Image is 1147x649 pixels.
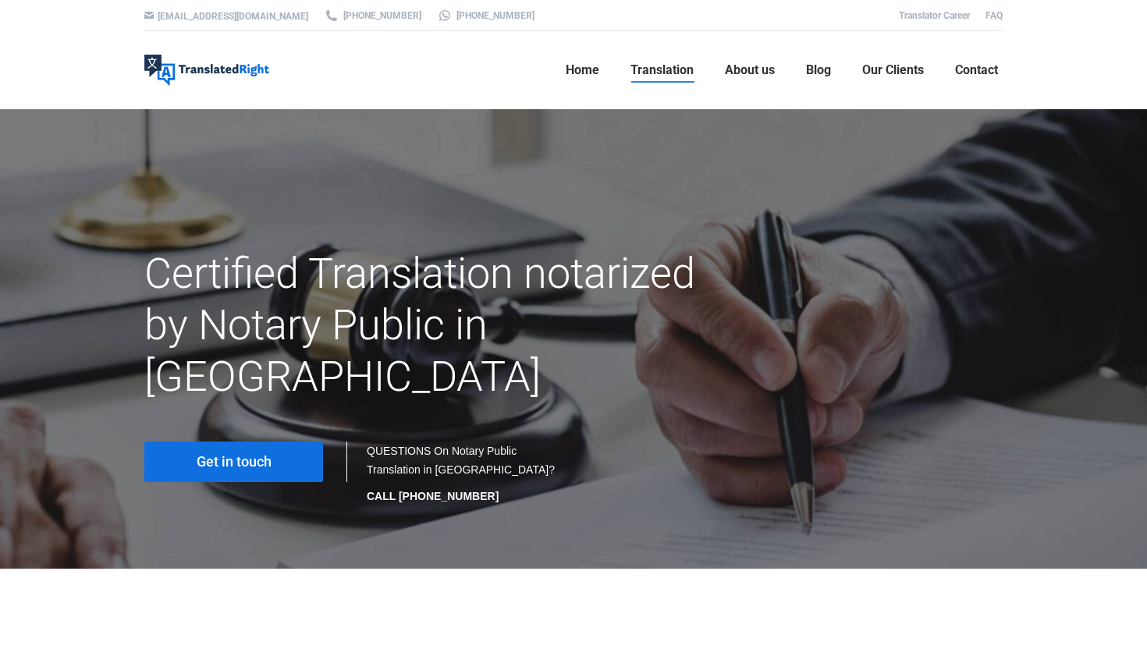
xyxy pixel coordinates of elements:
[950,45,1003,95] a: Contact
[566,62,599,78] span: Home
[144,248,708,403] h1: Certified Translation notarized by Notary Public in [GEOGRAPHIC_DATA]
[862,62,924,78] span: Our Clients
[324,9,421,23] a: [PHONE_NUMBER]
[725,62,775,78] span: About us
[561,45,604,95] a: Home
[720,45,779,95] a: About us
[158,11,308,22] a: [EMAIL_ADDRESS][DOMAIN_NAME]
[367,490,499,502] strong: CALL [PHONE_NUMBER]
[630,62,694,78] span: Translation
[626,45,698,95] a: Translation
[144,55,269,86] img: Translated Right
[801,45,836,95] a: Blog
[899,10,970,21] a: Translator Career
[367,442,558,505] div: QUESTIONS On Notary Public Translation in [GEOGRAPHIC_DATA]?
[197,454,272,470] span: Get in touch
[806,62,831,78] span: Blog
[437,9,534,23] a: [PHONE_NUMBER]
[985,10,1003,21] a: FAQ
[144,442,323,482] a: Get in touch
[858,45,929,95] a: Our Clients
[955,62,998,78] span: Contact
